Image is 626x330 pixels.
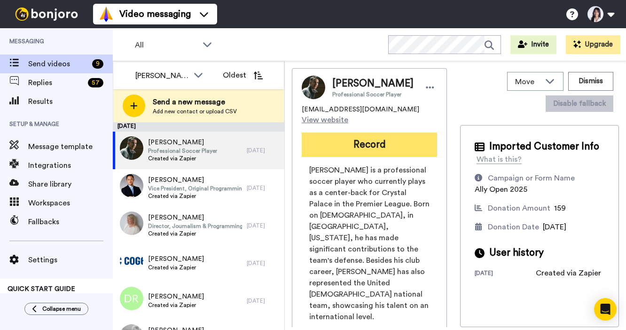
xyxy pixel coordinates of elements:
span: Created via Zapier [148,192,242,200]
span: Add new contact or upload CSV [153,108,237,115]
button: Record [302,133,437,157]
div: What is this? [477,154,522,165]
span: [EMAIL_ADDRESS][DOMAIN_NAME] [302,105,419,114]
span: Settings [28,254,113,266]
span: [PERSON_NAME] [332,77,414,91]
span: Professional Soccer Player [148,147,217,155]
img: 23ffe744-bdca-4b5f-a658-078a7412e85c.png [120,249,143,273]
span: [PERSON_NAME] is a professional soccer player who currently plays as a center-back for Crystal Pa... [309,165,430,322]
button: Oldest [216,66,270,85]
div: [DATE] [247,259,280,267]
span: Send a new message [153,96,237,108]
span: QUICK START GUIDE [8,286,75,292]
span: Message template [28,141,113,152]
div: [DATE] [247,184,280,192]
span: View website [302,114,348,126]
span: Workspaces [28,197,113,209]
span: Vice President, Original Programming [148,185,242,192]
a: View website [302,114,363,126]
div: [PERSON_NAME] [135,70,189,81]
div: 57 [88,78,103,87]
div: Created via Zapier [536,267,601,279]
div: Open Intercom Messenger [594,298,617,321]
div: 9 [92,59,103,69]
span: 159 [554,204,566,212]
img: Image of Chris Richards [302,76,325,99]
span: Integrations [28,160,113,171]
button: Collapse menu [24,303,88,315]
span: Replies [28,77,84,88]
div: Donation Amount [488,203,550,214]
span: All [135,39,198,51]
div: [DATE] [475,269,536,279]
span: User history [489,246,544,260]
button: Disable fallback [546,95,613,112]
button: Invite [510,35,556,54]
img: vm-color.svg [99,7,114,22]
span: Created via Zapier [148,230,242,237]
img: 04b02f1c-1eae-4f5c-95c0-387d14e6e952.jpg [120,136,143,160]
div: [DATE] [247,297,280,305]
span: Created via Zapier [148,155,217,162]
span: Imported Customer Info [489,140,599,154]
span: Created via Zapier [148,301,204,309]
span: Share library [28,179,113,190]
span: [DATE] [543,223,566,231]
button: Upgrade [566,35,620,54]
div: [DATE] [247,222,280,229]
span: Ally Open 2025 [475,186,527,193]
span: Send videos [28,58,88,70]
div: Donation Date [488,221,539,233]
span: [PERSON_NAME] [148,213,242,222]
span: Director, Journalism & Programming [148,222,242,230]
span: [PERSON_NAME] [148,175,242,185]
img: f6884386-e894-48cd-ae8f-0aa994a2e436.jpg [120,174,143,197]
span: Fallbacks [28,216,113,228]
img: bj-logo-header-white.svg [11,8,82,21]
div: [DATE] [247,147,280,154]
span: Results [28,96,113,107]
span: Created via Zapier [148,264,204,271]
img: e4c5d62a-4422-4690-94a0-fda574bc6df7.jpg [120,212,143,235]
span: Video messaging [119,8,191,21]
button: Dismiss [568,72,613,91]
img: dr.png [120,287,143,310]
span: Move [515,76,540,87]
span: [PERSON_NAME] [148,292,204,301]
span: [PERSON_NAME] [148,138,217,147]
span: Professional Soccer Player [332,91,414,98]
div: [DATE] [113,122,284,132]
div: Campaign or Form Name [488,173,575,184]
span: Collapse menu [42,305,81,313]
span: [PERSON_NAME] [148,254,204,264]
